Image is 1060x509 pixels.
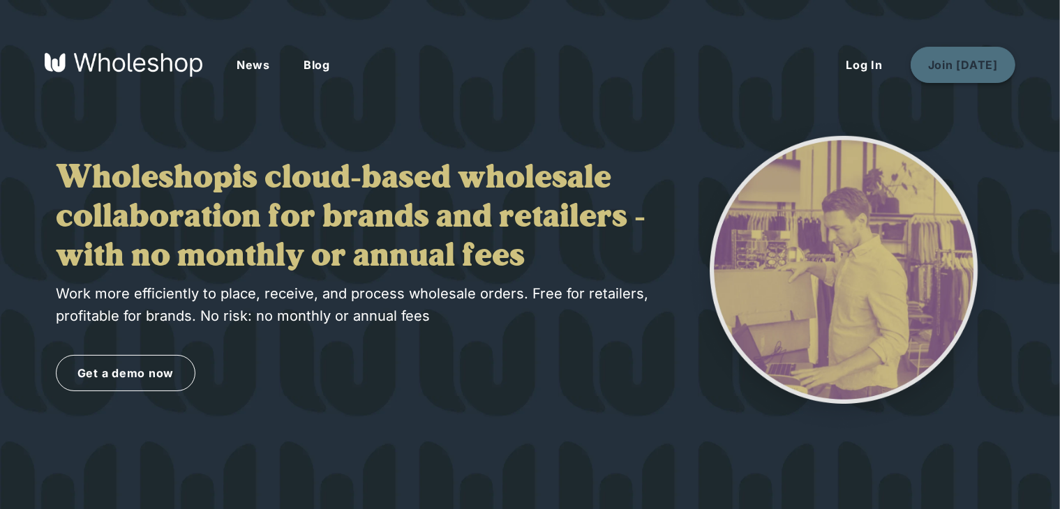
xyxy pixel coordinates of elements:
[287,47,347,82] button: Blog
[56,160,659,277] h1: is cloud-based wholesale collaboration for brands and retailers - with no monthly or annual fees
[911,47,1015,83] button: Join [DATE]
[687,119,1001,432] img: Image1
[56,355,195,391] a: Get a demo now
[56,119,1004,432] div: ;
[56,162,232,196] strong: Wholeshop
[56,282,659,327] p: Work more efficiently to place, receive, and process wholesale orders. Free for retailers, profit...
[829,47,899,82] button: Log In
[220,47,287,82] button: News
[45,52,202,77] img: Wholeshop logo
